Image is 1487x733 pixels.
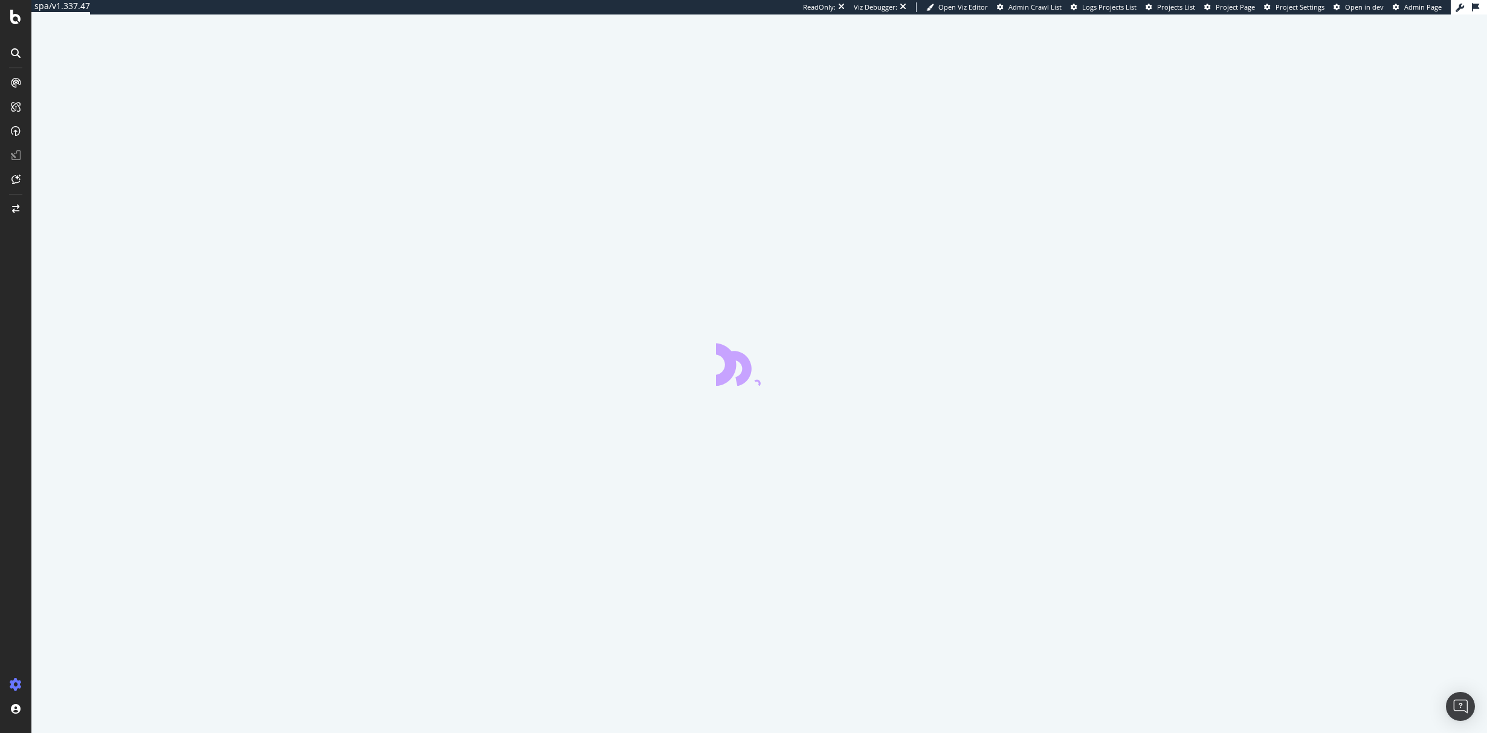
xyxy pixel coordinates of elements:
div: Open Intercom Messenger [1446,692,1475,721]
a: Open Viz Editor [926,2,988,12]
a: Logs Projects List [1071,2,1137,12]
a: Project Page [1204,2,1255,12]
span: Logs Projects List [1082,2,1137,11]
a: Open in dev [1334,2,1384,12]
span: Project Settings [1276,2,1324,11]
a: Admin Crawl List [997,2,1062,12]
span: Projects List [1157,2,1195,11]
span: Admin Crawl List [1008,2,1062,11]
a: Project Settings [1264,2,1324,12]
span: Open in dev [1345,2,1384,11]
span: Project Page [1216,2,1255,11]
div: Viz Debugger: [854,2,897,12]
a: Admin Page [1393,2,1442,12]
div: ReadOnly: [803,2,836,12]
span: Admin Page [1404,2,1442,11]
div: animation [716,342,803,386]
span: Open Viz Editor [938,2,988,11]
a: Projects List [1146,2,1195,12]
